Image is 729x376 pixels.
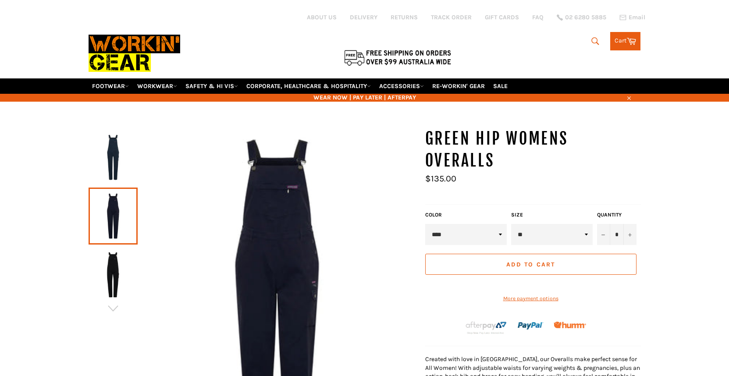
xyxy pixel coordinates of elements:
a: FOOTWEAR [89,78,132,94]
span: 02 6280 5885 [565,14,606,21]
img: GREEN HIP Womens Overalls [93,133,133,181]
a: RETURNS [391,13,418,21]
a: RE-WORKIN' GEAR [429,78,488,94]
a: ACCESSORIES [376,78,427,94]
img: Afterpay-Logo-on-dark-bg_large.png [465,320,508,335]
a: TRACK ORDER [431,13,472,21]
img: Humm_core_logo_RGB-01_300x60px_small_195d8312-4386-4de7-b182-0ef9b6303a37.png [554,322,586,328]
img: Flat $9.95 shipping Australia wide [343,48,452,67]
span: $135.00 [425,174,456,184]
a: DELIVERY [350,13,377,21]
a: More payment options [425,295,637,302]
img: GREEN HIP Womens Overalls [93,251,133,299]
span: Add to Cart [506,261,555,268]
a: GIFT CARDS [485,13,519,21]
img: paypal.png [518,313,544,339]
a: Email [619,14,645,21]
label: Size [511,211,593,219]
a: FAQ [532,13,544,21]
a: 02 6280 5885 [557,14,606,21]
span: Email [629,14,645,21]
button: Reduce item quantity by one [597,224,610,245]
a: ABOUT US [307,13,337,21]
a: WORKWEAR [134,78,181,94]
label: Color [425,211,507,219]
a: CORPORATE, HEALTHCARE & HOSPITALITY [243,78,374,94]
img: Workin Gear leaders in Workwear, Safety Boots, PPE, Uniforms. Australia's No.1 in Workwear [89,28,180,78]
a: Cart [610,32,640,50]
button: Increase item quantity by one [623,224,637,245]
a: SALE [490,78,511,94]
button: Add to Cart [425,254,637,275]
span: WEAR NOW | PAY LATER | AFTERPAY [89,93,641,102]
label: Quantity [597,211,637,219]
a: SAFETY & HI VIS [182,78,242,94]
h1: GREEN HIP Womens Overalls [425,128,641,171]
